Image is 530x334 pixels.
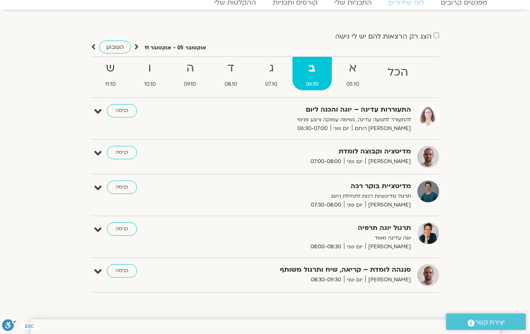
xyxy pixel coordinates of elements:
span: יום שני [331,124,352,133]
span: 06:30-07:00 [295,124,331,133]
span: [PERSON_NAME] [365,157,411,166]
p: אוקטובר 05 - אוקטובר 11 [145,43,206,52]
strong: ו [131,59,169,78]
span: [PERSON_NAME] רוחם [352,124,411,133]
strong: ש [92,59,129,78]
p: תרגול מדיטציות רכות לתחילת היום [206,192,411,201]
strong: התעוררות עדינה – יוגה והכנה ליום [206,104,411,115]
span: 09.10 [171,80,210,89]
a: ב06.10 [292,57,332,90]
a: ו10.10 [131,57,169,90]
a: כניסה [107,264,137,278]
span: 06.10 [292,80,332,89]
strong: מדיטציית בוקר רכה [206,181,411,192]
strong: ד [211,59,251,78]
strong: תרגול יוגה תרפיה [206,222,411,234]
strong: סנגהה לומדת – קריאה, שיח ותרגול משותף [206,264,411,275]
p: להתעורר לתנועה עדינה, נשימה עמוקה ורוגע פנימי [206,115,411,124]
a: כניסה [107,222,137,236]
span: יום שני [344,275,365,284]
span: [PERSON_NAME] [365,242,411,251]
span: השבוע [106,43,124,51]
strong: ג [252,59,291,78]
span: יום שני [344,201,365,209]
a: הכל [374,57,421,90]
span: 07:00-08:00 [308,157,344,166]
span: 10.10 [131,80,169,89]
a: ה09.10 [171,57,210,90]
a: כניסה [107,104,137,117]
strong: ה [171,59,210,78]
span: 08.10 [211,80,251,89]
span: 07.10 [252,80,291,89]
a: כניסה [107,181,137,194]
a: ד08.10 [211,57,251,90]
a: יצירת קשר [446,314,526,330]
span: יום שני [344,242,365,251]
span: 11.10 [92,80,129,89]
label: הצג רק הרצאות להם יש לי גישה [335,33,432,40]
span: 05.10 [334,80,373,89]
a: השבוע [99,41,131,54]
a: כניסה [107,146,137,159]
a: ג07.10 [252,57,291,90]
span: [PERSON_NAME] [365,201,411,209]
strong: מדיטציה וקבוצה לומדת [206,146,411,157]
span: 08:00-08:30 [308,242,344,251]
p: יוגה עדינה מאוד [206,234,411,242]
span: יום שני [344,157,365,166]
a: ש11.10 [92,57,129,90]
span: [PERSON_NAME] [365,275,411,284]
span: 07:30-08:00 [308,201,344,209]
strong: הכל [374,63,421,82]
a: א05.10 [334,57,373,90]
span: יצירת קשר [475,317,505,328]
strong: ב [292,59,332,78]
strong: א [334,59,373,78]
span: 08:30-09:30 [308,275,344,284]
